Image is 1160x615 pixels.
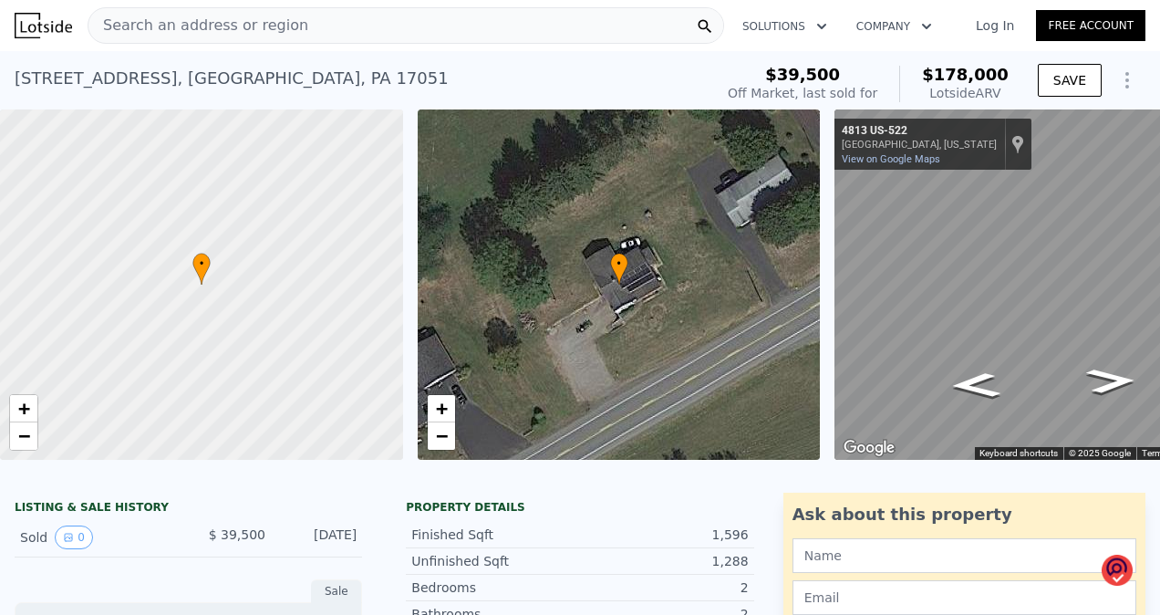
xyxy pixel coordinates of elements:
[842,10,947,43] button: Company
[610,253,628,285] div: •
[580,552,749,570] div: 1,288
[839,436,899,460] a: Open this area in Google Maps (opens a new window)
[1069,448,1131,458] span: © 2025 Google
[728,10,842,43] button: Solutions
[15,500,362,518] div: LISTING & SALE HISTORY
[1109,62,1145,99] button: Show Options
[15,66,449,91] div: [STREET_ADDRESS] , [GEOGRAPHIC_DATA] , PA 17051
[435,397,447,420] span: +
[1036,10,1145,41] a: Free Account
[192,255,211,272] span: •
[922,84,1009,102] div: Lotside ARV
[209,527,265,542] span: $ 39,500
[20,526,174,549] div: Sold
[728,84,877,102] div: Off Market, last sold for
[839,436,899,460] img: Google
[411,579,580,597] div: Bedrooms
[842,124,997,139] div: 4813 US-522
[842,153,940,165] a: View on Google Maps
[18,424,30,447] span: −
[15,13,72,38] img: Lotside
[765,65,840,84] span: $39,500
[580,579,749,597] div: 2
[18,397,30,420] span: +
[792,502,1136,527] div: Ask about this property
[610,255,628,272] span: •
[922,65,1009,84] span: $178,000
[792,538,1136,573] input: Name
[979,447,1058,460] button: Keyboard shortcuts
[411,552,580,570] div: Unfinished Sqft
[580,526,749,544] div: 1,596
[428,395,455,422] a: Zoom in
[1038,64,1102,97] button: SAVE
[88,15,308,36] span: Search an address or region
[792,580,1136,615] input: Email
[406,500,753,515] div: Property details
[10,395,37,422] a: Zoom in
[55,526,93,549] button: View historical data
[435,424,447,447] span: −
[411,526,580,544] div: Finished Sqft
[1011,134,1024,154] a: Show location on map
[1065,362,1158,400] path: Go Northeast, US-522
[10,422,37,450] a: Zoom out
[929,367,1022,404] path: Go Southwest, US-522
[311,579,362,603] div: Sale
[428,422,455,450] a: Zoom out
[192,253,211,285] div: •
[842,139,997,151] div: [GEOGRAPHIC_DATA], [US_STATE]
[280,526,357,549] div: [DATE]
[1102,554,1133,588] img: o1IwAAAABJRU5ErkJggg==
[954,16,1036,35] a: Log In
